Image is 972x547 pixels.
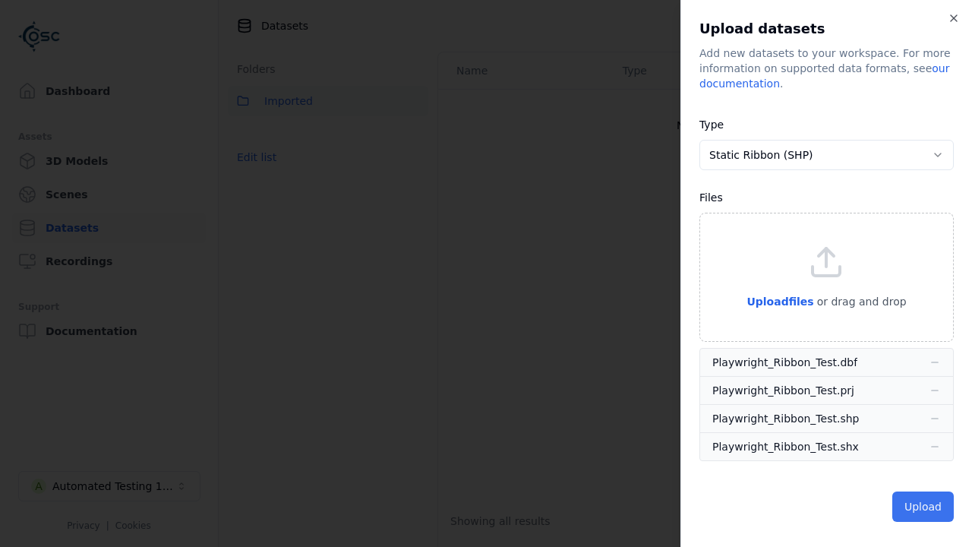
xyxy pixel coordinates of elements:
div: Playwright_Ribbon_Test.shp [712,411,859,426]
div: Playwright_Ribbon_Test.dbf [712,355,857,370]
div: Playwright_Ribbon_Test.prj [712,383,854,398]
span: Upload files [746,296,813,308]
div: Playwright_Ribbon_Test.shx [712,439,859,454]
div: Add new datasets to your workspace. For more information on supported data formats, see . [699,46,954,91]
p: or drag and drop [814,292,907,311]
button: Upload [892,492,954,522]
h2: Upload datasets [699,18,954,40]
label: Type [699,119,724,131]
label: Files [699,191,723,204]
